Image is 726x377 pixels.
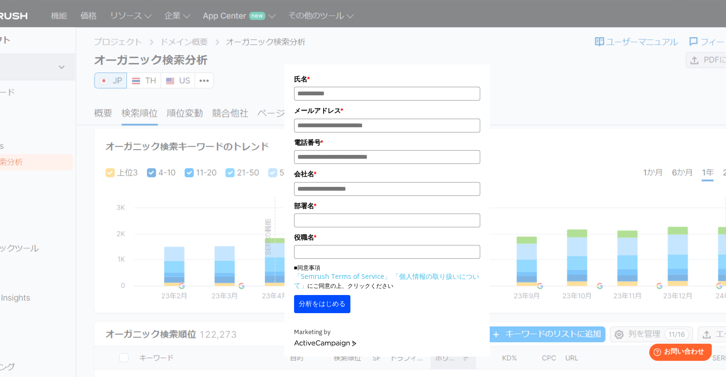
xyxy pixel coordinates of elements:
[294,327,480,337] div: Marketing by
[294,105,480,116] label: メールアドレス
[294,201,480,211] label: 部署名
[641,340,715,367] iframe: Help widget launcher
[294,137,480,148] label: 電話番号
[294,272,391,281] a: 「Semrush Terms of Service」
[294,264,480,290] p: ■同意事項 にご同意の上、クリックください
[294,74,480,84] label: 氏名
[294,295,350,313] button: 分析をはじめる
[294,272,479,290] a: 「個人情報の取り扱いについて」
[294,169,480,179] label: 会社名
[294,232,480,243] label: 役職名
